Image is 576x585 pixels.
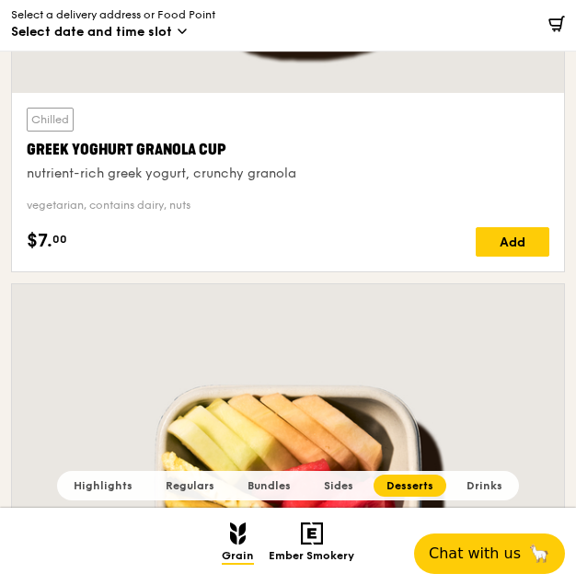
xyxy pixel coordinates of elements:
img: Grain mobile logo [230,522,246,545]
span: Select date and time slot [11,23,172,41]
div: Greek Yoghurt Granola Cup [27,139,549,161]
div: vegetarian, contains dairy, nuts [27,198,549,212]
span: 🦙 [528,545,550,563]
span: $7. [27,227,52,255]
button: Chat with us🦙 [414,533,565,574]
div: Add [476,227,549,257]
img: Ember Smokery mobile logo [301,522,323,545]
span: Ember Smokery [269,549,354,565]
span: Chat with us [429,545,521,563]
span: 00 [52,232,67,247]
span: Grain [222,549,254,565]
div: nutrient-rich greek yogurt, crunchy granola [27,165,549,183]
div: Chilled [27,108,74,132]
span: Select a delivery address or Food Point [11,7,215,22]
